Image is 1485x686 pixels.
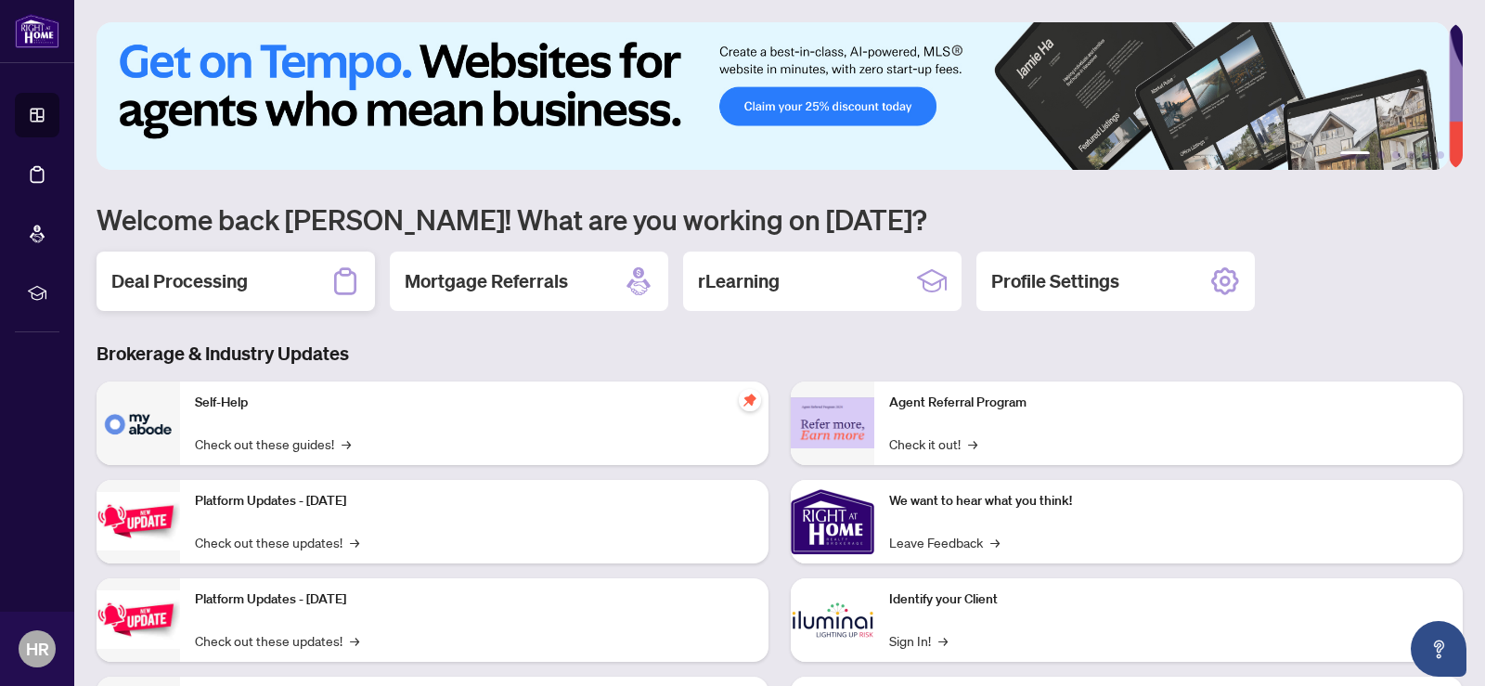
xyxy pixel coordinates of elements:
button: 3 [1392,151,1400,159]
span: → [350,630,359,651]
p: Agent Referral Program [889,393,1448,413]
img: logo [15,14,59,48]
h2: Profile Settings [991,268,1119,294]
span: → [342,434,351,454]
span: pushpin [739,389,761,411]
a: Check out these guides!→ [195,434,351,454]
img: Agent Referral Program [791,397,874,448]
img: Slide 0 [97,22,1449,170]
p: Platform Updates - [DATE] [195,589,754,610]
img: We want to hear what you think! [791,480,874,563]
h1: Welcome back [PERSON_NAME]! What are you working on [DATE]? [97,201,1463,237]
button: 2 [1377,151,1385,159]
a: Sign In!→ [889,630,948,651]
button: 1 [1340,151,1370,159]
button: Open asap [1411,621,1466,677]
button: 5 [1422,151,1429,159]
a: Check out these updates!→ [195,630,359,651]
button: 6 [1437,151,1444,159]
span: → [350,532,359,552]
img: Identify your Client [791,578,874,662]
h2: Mortgage Referrals [405,268,568,294]
img: Platform Updates - July 8, 2025 [97,590,180,649]
p: Identify your Client [889,589,1448,610]
a: Leave Feedback→ [889,532,1000,552]
span: → [968,434,977,454]
h2: rLearning [698,268,780,294]
a: Check it out!→ [889,434,977,454]
a: Check out these updates!→ [195,532,359,552]
p: Self-Help [195,393,754,413]
h2: Deal Processing [111,268,248,294]
img: Self-Help [97,382,180,465]
p: Platform Updates - [DATE] [195,491,754,511]
img: Platform Updates - July 21, 2025 [97,492,180,550]
span: → [990,532,1000,552]
span: HR [26,636,49,662]
p: We want to hear what you think! [889,491,1448,511]
span: → [938,630,948,651]
h3: Brokerage & Industry Updates [97,341,1463,367]
button: 4 [1407,151,1414,159]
